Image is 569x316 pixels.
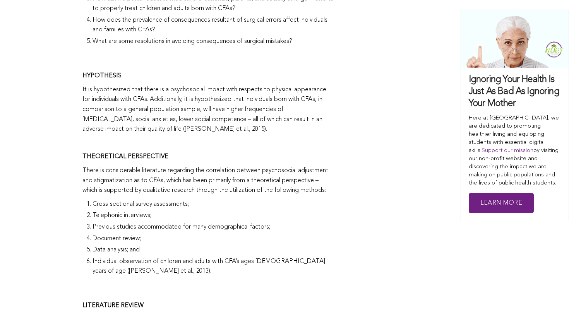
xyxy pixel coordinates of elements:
[93,234,334,246] li: Document review;
[93,200,334,211] li: Cross-sectional survey assessments;
[82,73,122,79] strong: HYPOTHESIS
[82,154,168,160] strong: THEORETICAL PERSPECTIVE
[93,211,334,222] li: Telephonic interviews;
[82,302,144,309] strong: LITERATURE REVIEW
[93,245,334,257] li: Data analysis; and
[93,257,334,278] li: Individual observation of children and adults with CFA’s ages [DEMOGRAPHIC_DATA] years of age ([P...
[82,166,334,196] p: There is considerable literature regarding the correlation between psychosocial adjustment and st...
[93,37,334,48] li: What are some resolutions in avoiding consequences of surgical mistakes?
[82,85,334,135] p: It is hypothesized that there is a psychosocial impact with respects to physical appearance for i...
[93,222,334,234] li: Previous studies accommodated for many demographical factors;
[469,193,534,214] a: Learn More
[93,15,334,37] li: How does the prevalence of consequences resultant of surgical errors affect individuals and famil...
[530,279,569,316] iframe: Chat Widget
